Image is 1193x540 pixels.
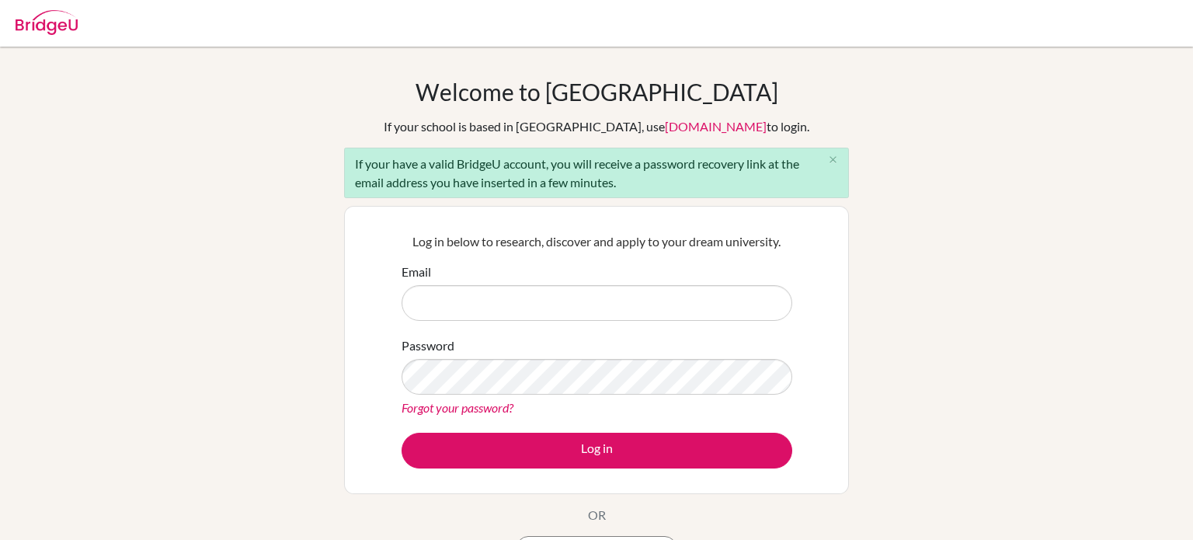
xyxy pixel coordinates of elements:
p: OR [588,506,606,524]
div: If your have a valid BridgeU account, you will receive a password recovery link at the email addr... [344,148,849,198]
h1: Welcome to [GEOGRAPHIC_DATA] [416,78,778,106]
button: Log in [402,433,792,469]
p: Log in below to research, discover and apply to your dream university. [402,232,792,251]
img: Bridge-U [16,10,78,35]
a: Forgot your password? [402,400,513,415]
label: Email [402,263,431,281]
button: Close [817,148,848,172]
a: [DOMAIN_NAME] [665,119,767,134]
i: close [827,154,839,165]
div: If your school is based in [GEOGRAPHIC_DATA], use to login. [384,117,809,136]
label: Password [402,336,454,355]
